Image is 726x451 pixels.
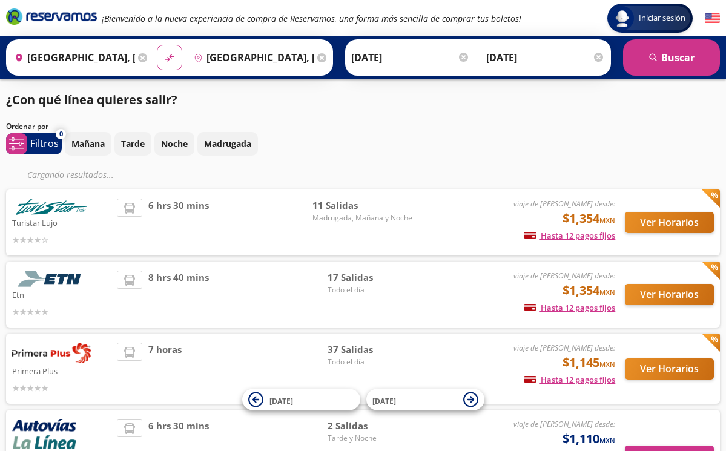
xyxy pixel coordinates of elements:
button: Ver Horarios [625,358,714,380]
span: 37 Salidas [328,343,412,357]
p: Madrugada [204,137,251,150]
img: Autovías y La Línea [12,419,76,449]
span: $1,354 [563,209,615,228]
em: ¡Bienvenido a la nueva experiencia de compra de Reservamos, una forma más sencilla de comprar tus... [102,13,521,24]
span: Todo el día [328,285,412,295]
button: [DATE] [242,389,360,410]
p: Primera Plus [12,363,111,378]
button: 0Filtros [6,133,62,154]
span: $1,354 [563,281,615,300]
span: [DATE] [372,395,396,406]
button: Noche [154,132,194,156]
input: Elegir Fecha [351,42,470,73]
p: Filtros [30,136,59,151]
img: Primera Plus [12,343,91,363]
input: Buscar Destino [189,42,314,73]
span: 17 Salidas [328,271,412,285]
span: Tarde y Noche [328,433,412,444]
p: Ordenar por [6,121,48,132]
span: 7 horas [148,343,182,395]
p: Tarde [121,137,145,150]
p: Etn [12,287,111,301]
span: Hasta 12 pagos fijos [524,302,615,313]
img: Etn [12,271,91,287]
button: Mañana [65,132,111,156]
button: [DATE] [366,389,484,410]
span: $1,110 [563,430,615,448]
small: MXN [599,360,615,369]
span: 11 Salidas [312,199,412,212]
button: Tarde [114,132,151,156]
p: ¿Con qué línea quieres salir? [6,91,177,109]
small: MXN [599,288,615,297]
small: MXN [599,436,615,445]
span: Madrugada, Mañana y Noche [312,212,412,223]
span: Todo el día [328,357,412,367]
em: viaje de [PERSON_NAME] desde: [513,343,615,353]
span: 6 hrs 30 mins [148,199,209,246]
span: $1,145 [563,354,615,372]
img: Turistar Lujo [12,199,91,215]
span: Hasta 12 pagos fijos [524,374,615,385]
i: Brand Logo [6,7,97,25]
p: Noche [161,137,188,150]
button: English [705,11,720,26]
em: Cargando resultados ... [27,169,114,180]
button: Madrugada [197,132,258,156]
button: Ver Horarios [625,212,714,233]
p: Turistar Lujo [12,215,111,229]
span: [DATE] [269,395,293,406]
span: 2 Salidas [328,419,412,433]
small: MXN [599,216,615,225]
button: Buscar [623,39,720,76]
span: 8 hrs 40 mins [148,271,209,318]
em: viaje de [PERSON_NAME] desde: [513,199,615,209]
p: Mañana [71,137,105,150]
span: Iniciar sesión [634,12,690,24]
em: viaje de [PERSON_NAME] desde: [513,271,615,281]
input: Opcional [486,42,605,73]
em: viaje de [PERSON_NAME] desde: [513,419,615,429]
button: Ver Horarios [625,284,714,305]
span: Hasta 12 pagos fijos [524,230,615,241]
input: Buscar Origen [10,42,135,73]
span: 0 [59,129,63,139]
a: Brand Logo [6,7,97,29]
